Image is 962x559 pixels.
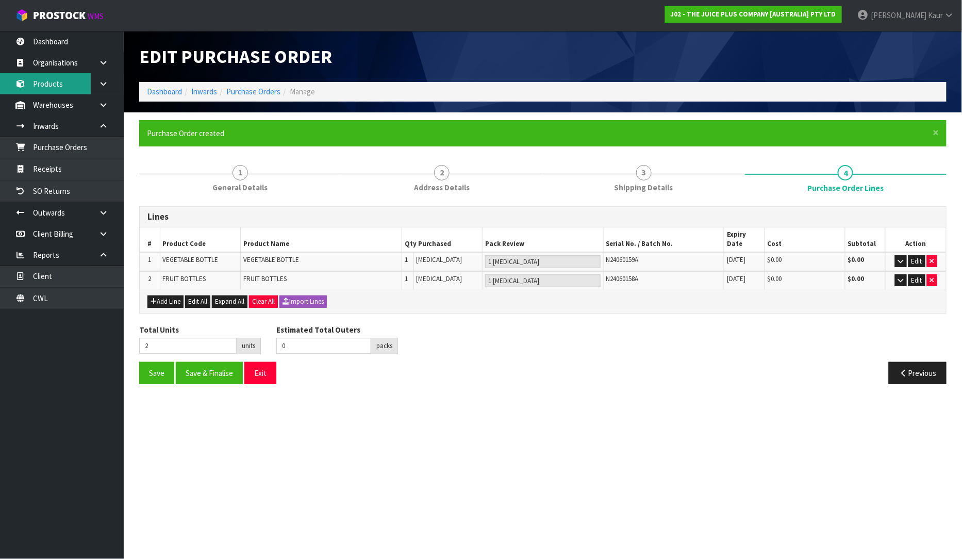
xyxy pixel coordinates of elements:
th: Cost [765,227,845,252]
span: FRUIT BOTTLES [163,274,206,283]
span: 1 [405,274,408,283]
span: Purchase Order created [147,128,224,138]
span: 3 [636,165,652,180]
span: [MEDICAL_DATA] [417,274,462,283]
input: Estimated Total Outers [276,338,371,354]
th: Serial No. / Batch No. [603,227,724,252]
button: Edit All [185,295,210,308]
th: Qty Purchased [402,227,482,252]
button: Clear All [249,295,278,308]
label: Estimated Total Outers [276,324,360,335]
label: Total Units [139,324,179,335]
span: × [933,125,939,140]
strong: $0.00 [848,255,865,264]
th: # [140,227,160,252]
input: Pack Review [485,255,601,268]
span: Manage [290,87,315,96]
div: packs [371,338,398,354]
span: Kaur [928,10,943,20]
strong: J02 - THE JUICE PLUS COMPANY [AUSTRALIA] PTY LTD [671,10,836,19]
button: Add Line [147,295,184,308]
a: Inwards [191,87,217,96]
a: Dashboard [147,87,182,96]
span: [DATE] [727,274,745,283]
a: J02 - THE JUICE PLUS COMPANY [AUSTRALIA] PTY LTD [665,6,842,23]
span: N24060158A [606,274,639,283]
span: FRUIT BOTTLES [243,274,287,283]
span: Purchase Order Lines [139,199,947,392]
span: [MEDICAL_DATA] [417,255,462,264]
input: Total Units [139,338,237,354]
strong: $0.00 [848,274,865,283]
button: Edit [908,255,925,268]
button: Save & Finalise [176,362,243,384]
span: ProStock [33,9,86,22]
h3: Lines [147,212,938,222]
span: VEGETABLE BOTTLE [243,255,299,264]
span: Shipping Details [615,182,673,193]
img: cube-alt.png [15,9,28,22]
span: Expand All [215,297,244,306]
button: Import Lines [279,295,327,308]
span: VEGETABLE BOTTLE [163,255,219,264]
div: units [237,338,261,354]
span: 1 [233,165,248,180]
span: General Details [212,182,268,193]
span: 2 [148,274,151,283]
span: 1 [148,255,151,264]
button: Previous [889,362,947,384]
th: Pack Review [483,227,604,252]
span: $0.00 [768,255,782,264]
th: Product Code [160,227,240,252]
button: Save [139,362,174,384]
th: Expiry Date [724,227,765,252]
span: [DATE] [727,255,745,264]
span: 1 [405,255,408,264]
span: $0.00 [768,274,782,283]
input: Pack Review [485,274,601,287]
span: [PERSON_NAME] [871,10,926,20]
th: Action [886,227,946,252]
button: Expand All [212,295,247,308]
span: 2 [434,165,450,180]
button: Edit [908,274,925,287]
span: Edit Purchase Order [139,45,332,68]
span: 4 [838,165,853,180]
span: N24060159A [606,255,639,264]
a: Purchase Orders [226,87,280,96]
span: Address Details [414,182,470,193]
button: Exit [244,362,276,384]
small: WMS [88,11,104,21]
th: Product Name [240,227,402,252]
th: Subtotal [845,227,885,252]
span: Purchase Order Lines [807,183,884,193]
